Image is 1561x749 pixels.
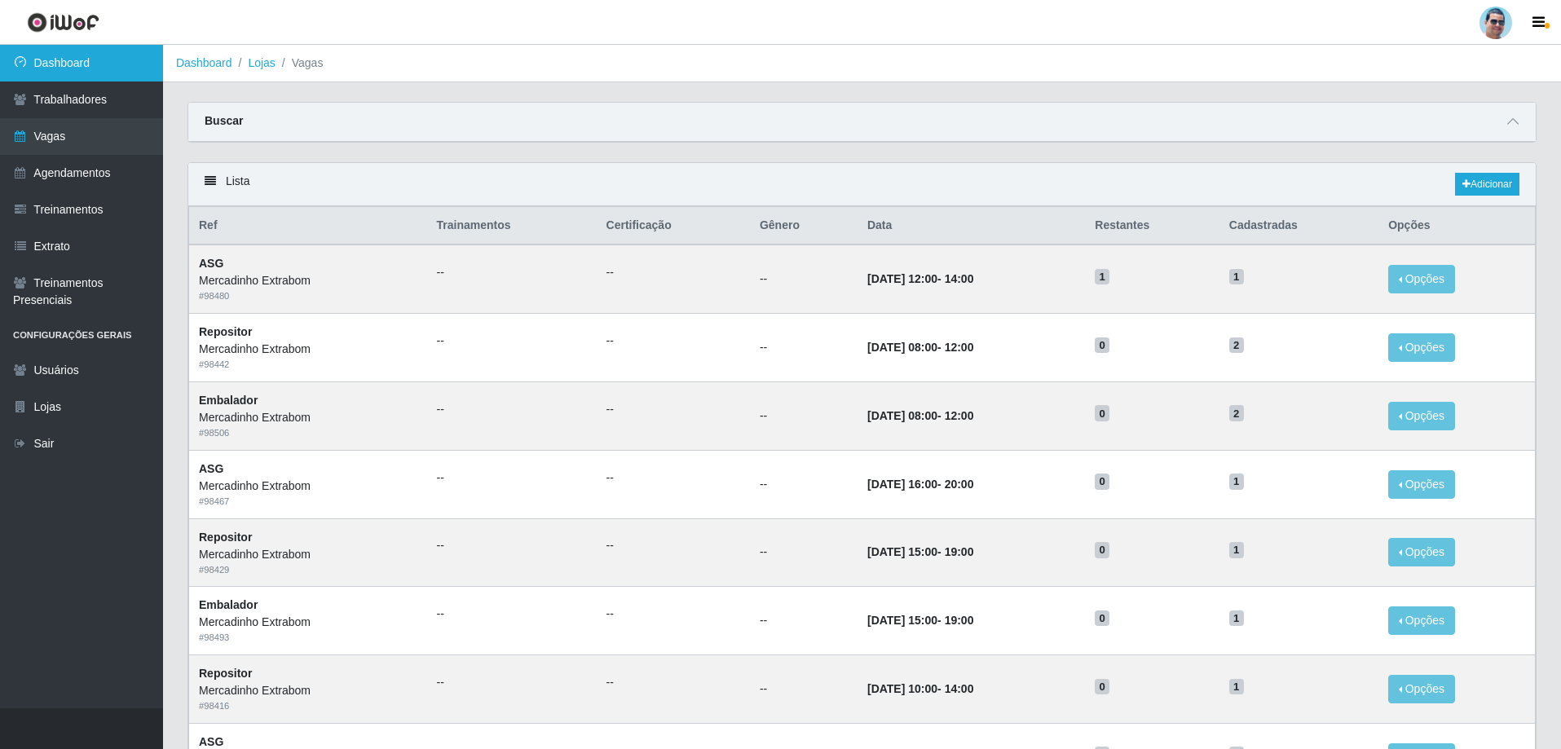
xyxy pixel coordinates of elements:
a: Dashboard [176,56,232,69]
time: 12:00 [945,341,974,354]
ul: -- [437,333,587,350]
ul: -- [437,674,587,691]
span: 0 [1095,405,1109,421]
strong: ASG [199,462,223,475]
th: Trainamentos [427,207,597,245]
th: Restantes [1085,207,1219,245]
button: Opções [1388,402,1455,430]
time: [DATE] 16:00 [867,478,937,491]
time: 19:00 [945,614,974,627]
ul: -- [437,401,587,418]
strong: Buscar [205,114,243,127]
span: 1 [1095,269,1109,285]
div: Mercadinho Extrabom [199,272,417,289]
button: Opções [1388,538,1455,566]
div: # 98506 [199,426,417,440]
button: Opções [1388,606,1455,635]
strong: - [867,341,973,354]
time: [DATE] 08:00 [867,409,937,422]
strong: - [867,478,973,491]
strong: - [867,409,973,422]
time: [DATE] 15:00 [867,545,937,558]
th: Certificação [597,207,750,245]
time: [DATE] 15:00 [867,614,937,627]
ul: -- [606,264,740,281]
td: -- [750,587,858,655]
span: 1 [1229,679,1244,695]
time: 20:00 [945,478,974,491]
strong: Repositor [199,325,252,338]
div: Mercadinho Extrabom [199,614,417,631]
div: Mercadinho Extrabom [199,409,417,426]
span: 0 [1095,610,1109,627]
ul: -- [606,333,740,350]
th: Cadastradas [1219,207,1378,245]
button: Opções [1388,265,1455,293]
strong: - [867,545,973,558]
span: 1 [1229,269,1244,285]
ul: -- [437,537,587,554]
strong: - [867,272,973,285]
li: Vagas [276,55,324,72]
strong: Repositor [199,531,252,544]
strong: ASG [199,735,223,748]
time: [DATE] 10:00 [867,682,937,695]
strong: Repositor [199,667,252,680]
div: Mercadinho Extrabom [199,682,417,699]
span: 0 [1095,337,1109,354]
span: 0 [1095,474,1109,490]
div: # 98429 [199,563,417,577]
ul: -- [437,469,587,487]
div: # 98480 [199,289,417,303]
span: 0 [1095,679,1109,695]
time: [DATE] 08:00 [867,341,937,354]
ul: -- [437,606,587,623]
ul: -- [606,674,740,691]
td: -- [750,450,858,518]
td: -- [750,245,858,313]
a: Adicionar [1455,173,1519,196]
div: Mercadinho Extrabom [199,546,417,563]
div: # 98493 [199,631,417,645]
div: # 98416 [199,699,417,713]
button: Opções [1388,675,1455,703]
time: 14:00 [945,272,974,285]
ul: -- [606,537,740,554]
strong: ASG [199,257,223,270]
nav: breadcrumb [163,45,1561,82]
span: 1 [1229,542,1244,558]
td: -- [750,381,858,450]
ul: -- [606,606,740,623]
th: Ref [189,207,427,245]
ul: -- [437,264,587,281]
td: -- [750,314,858,382]
th: Gênero [750,207,858,245]
time: [DATE] 12:00 [867,272,937,285]
div: Mercadinho Extrabom [199,478,417,495]
time: 12:00 [945,409,974,422]
strong: - [867,614,973,627]
span: 1 [1229,474,1244,490]
strong: Embalador [199,394,258,407]
time: 14:00 [945,682,974,695]
strong: Embalador [199,598,258,611]
img: CoreUI Logo [27,12,99,33]
div: Lista [188,163,1536,206]
time: 19:00 [945,545,974,558]
button: Opções [1388,333,1455,362]
td: -- [750,518,858,587]
div: Mercadinho Extrabom [199,341,417,358]
a: Lojas [248,56,275,69]
ul: -- [606,469,740,487]
th: Data [858,207,1085,245]
span: 2 [1229,405,1244,421]
span: 0 [1095,542,1109,558]
div: # 98467 [199,495,417,509]
strong: - [867,682,973,695]
button: Opções [1388,470,1455,499]
span: 2 [1229,337,1244,354]
span: 1 [1229,610,1244,627]
ul: -- [606,401,740,418]
th: Opções [1378,207,1535,245]
td: -- [750,655,858,724]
